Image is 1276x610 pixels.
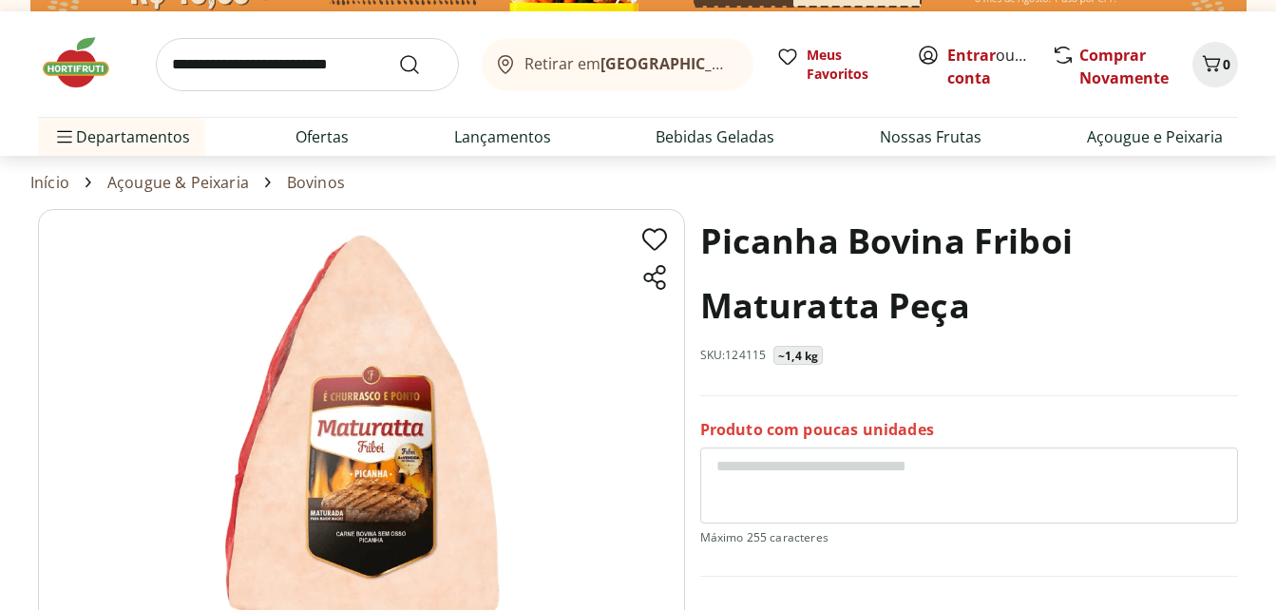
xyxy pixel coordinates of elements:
button: Submit Search [398,53,444,76]
a: Meus Favoritos [776,46,894,84]
p: ~1,4 kg [778,349,818,364]
a: Início [30,174,69,191]
p: SKU: 124115 [700,348,767,363]
button: Retirar em[GEOGRAPHIC_DATA]/[GEOGRAPHIC_DATA] [482,38,753,91]
span: Departamentos [53,114,190,160]
input: search [156,38,459,91]
button: Menu [53,114,76,160]
span: Retirar em [524,55,734,72]
a: Açougue e Peixaria [1087,125,1223,148]
a: Nossas Frutas [880,125,981,148]
a: Criar conta [947,45,1052,88]
a: Comprar Novamente [1079,45,1169,88]
a: Ofertas [295,125,349,148]
a: Bovinos [287,174,345,191]
a: Bebidas Geladas [656,125,774,148]
h1: Picanha Bovina Friboi Maturatta Peça [700,209,1238,338]
a: Entrar [947,45,996,66]
button: Carrinho [1192,42,1238,87]
span: 0 [1223,55,1230,73]
span: ou [947,44,1032,89]
span: Meus Favoritos [807,46,894,84]
b: [GEOGRAPHIC_DATA]/[GEOGRAPHIC_DATA] [600,53,921,74]
a: Açougue & Peixaria [107,174,249,191]
a: Lançamentos [454,125,551,148]
p: Produto com poucas unidades [700,419,934,440]
img: Hortifruti [38,34,133,91]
